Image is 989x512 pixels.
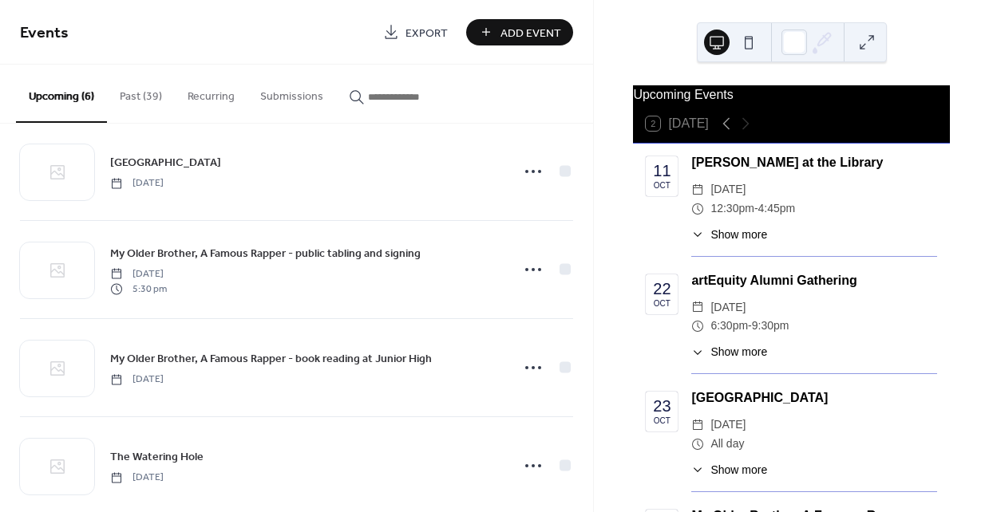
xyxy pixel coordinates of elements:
[110,351,432,368] span: My Older Brother, A Famous Rapper - book reading at Junior High
[247,65,336,121] button: Submissions
[653,281,671,297] div: 22
[405,25,448,41] span: Export
[110,449,204,466] span: The Watering Hole
[710,226,767,243] span: Show more
[752,317,789,336] span: 9:30pm
[110,155,221,171] span: [GEOGRAPHIC_DATA]
[691,180,704,199] div: ​
[110,349,432,368] a: My Older Brother, A Famous Rapper - book reading at Junior High
[110,372,164,387] span: [DATE]
[691,153,937,172] div: [PERSON_NAME] at the Library
[691,317,704,336] div: ​
[710,344,767,360] span: Show more
[16,65,107,123] button: Upcoming (6)
[691,416,704,435] div: ​
[710,199,754,219] span: 12:30pm
[691,298,704,317] div: ​
[748,317,752,336] span: -
[758,199,796,219] span: 4:45pm
[110,471,164,485] span: [DATE]
[691,462,767,479] button: ​Show more
[691,271,937,290] div: artEquity Alumni Gathering
[710,180,746,199] span: [DATE]
[691,435,704,454] div: ​
[710,298,746,317] span: [DATE]
[654,300,671,308] div: Oct
[110,244,421,262] a: My Older Brother, A Famous Rapper - public tabling and signing
[691,199,704,219] div: ​
[654,182,671,190] div: Oct
[110,267,167,282] span: [DATE]
[110,153,221,171] a: [GEOGRAPHIC_DATA]
[754,199,758,219] span: -
[710,416,746,435] span: [DATE]
[633,85,950,104] div: Upcoming Events
[500,25,561,41] span: Add Event
[710,317,748,336] span: 6:30pm
[691,462,704,479] div: ​
[110,447,204,466] a: The Watering Hole
[371,19,460,45] a: Export
[654,417,671,425] div: Oct
[691,226,767,243] button: ​Show more
[691,344,767,360] button: ​Show more
[653,163,671,179] div: 11
[110,246,421,262] span: My Older Brother, A Famous Rapper - public tabling and signing
[466,19,573,45] button: Add Event
[710,462,767,479] span: Show more
[691,388,937,408] div: [GEOGRAPHIC_DATA]
[107,65,175,121] button: Past (39)
[20,18,69,49] span: Events
[110,282,167,296] span: 5:30 pm
[691,226,704,243] div: ​
[653,398,671,414] div: 23
[691,344,704,360] div: ​
[175,65,247,121] button: Recurring
[710,435,744,454] span: All day
[110,176,164,191] span: [DATE]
